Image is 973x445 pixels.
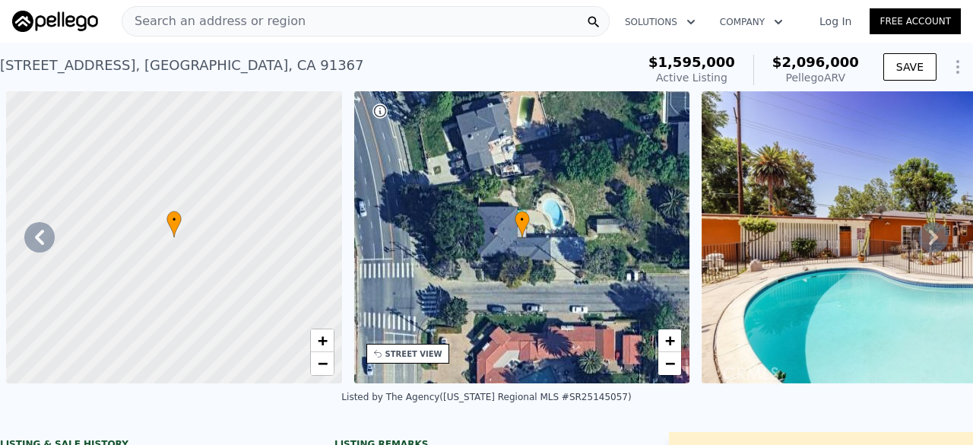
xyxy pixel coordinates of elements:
span: $2,096,000 [772,54,859,70]
span: + [317,331,327,350]
button: Show Options [943,52,973,82]
span: − [665,354,675,373]
a: Zoom out [311,352,334,375]
a: Free Account [870,8,961,34]
div: • [515,211,530,237]
span: • [515,213,530,227]
div: STREET VIEW [385,348,442,360]
span: • [166,213,182,227]
a: Zoom out [658,352,681,375]
button: Company [708,8,795,36]
span: Search an address or region [122,12,306,30]
button: SAVE [883,53,937,81]
span: Active Listing [656,72,727,84]
img: Pellego [12,11,98,32]
span: $1,595,000 [648,54,735,70]
span: + [665,331,675,350]
a: Zoom in [658,329,681,352]
span: − [317,354,327,373]
div: Pellego ARV [772,70,859,85]
div: Listed by The Agency ([US_STATE] Regional MLS #SR25145057) [341,392,631,402]
button: Solutions [613,8,708,36]
a: Zoom in [311,329,334,352]
div: • [166,211,182,237]
a: Log In [801,14,870,29]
